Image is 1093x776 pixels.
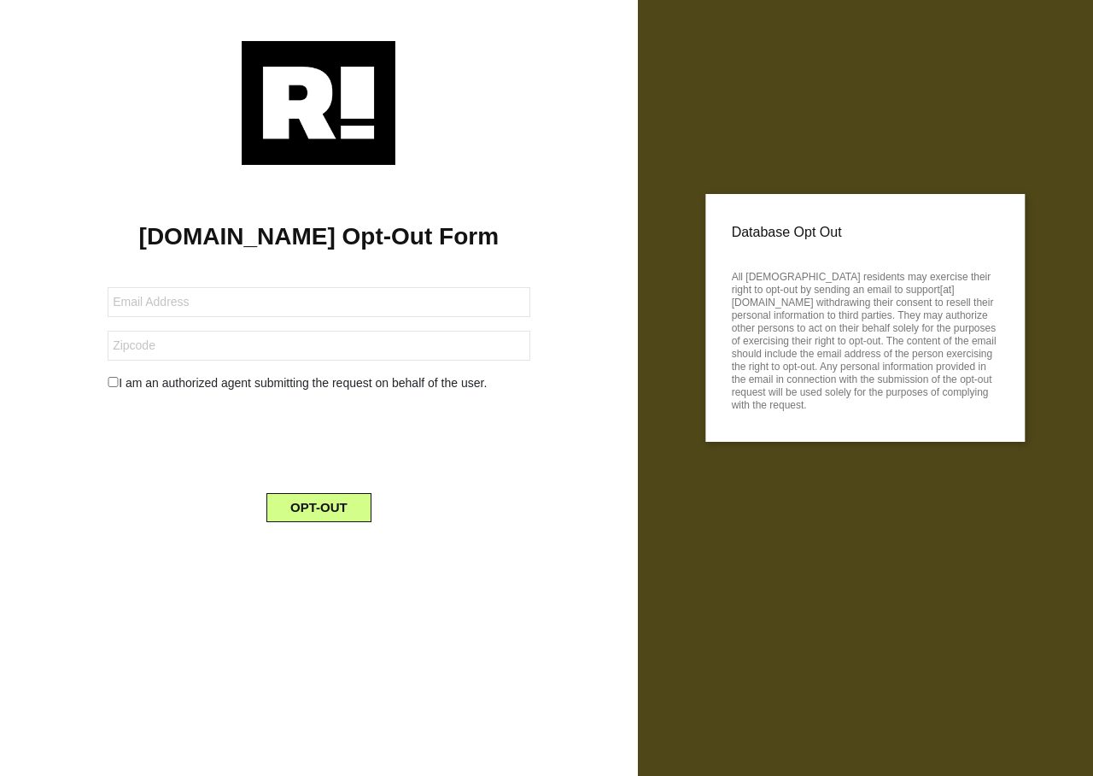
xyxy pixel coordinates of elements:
[266,493,371,522] button: OPT-OUT
[189,406,448,473] iframe: reCAPTCHA
[242,41,395,165] img: Retention.com
[732,266,999,412] p: All [DEMOGRAPHIC_DATA] residents may exercise their right to opt-out by sending an email to suppo...
[26,222,612,251] h1: [DOMAIN_NAME] Opt-Out Form
[732,220,999,245] p: Database Opt Out
[95,374,542,392] div: I am an authorized agent submitting the request on behalf of the user.
[108,331,529,361] input: Zipcode
[108,287,529,317] input: Email Address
